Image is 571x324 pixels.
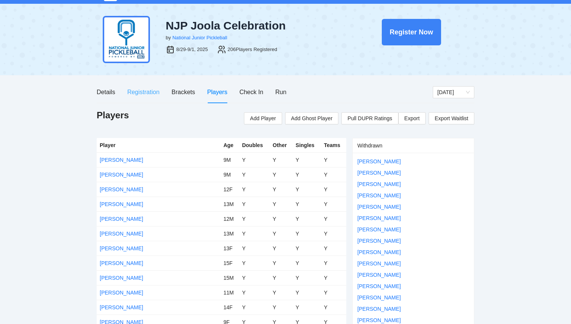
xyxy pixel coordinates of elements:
[239,152,270,167] td: Y
[221,270,239,285] td: 15M
[224,141,236,149] div: Age
[270,256,293,270] td: Y
[357,215,401,221] a: [PERSON_NAME]
[97,87,115,97] div: Details
[321,182,347,197] td: Y
[100,186,143,192] a: [PERSON_NAME]
[293,152,321,167] td: Y
[293,211,321,226] td: Y
[270,167,293,182] td: Y
[221,182,239,197] td: 12F
[239,285,270,300] td: Y
[171,87,195,97] div: Brackets
[357,260,401,267] a: [PERSON_NAME]
[221,300,239,315] td: 14F
[435,113,468,124] span: Export Waitlist
[321,167,347,182] td: Y
[357,138,469,153] div: Withdrawn
[270,270,293,285] td: Y
[293,300,321,315] td: Y
[321,285,347,300] td: Y
[357,170,401,176] a: [PERSON_NAME]
[321,152,347,167] td: Y
[239,226,270,241] td: Y
[239,241,270,256] td: Y
[437,87,470,98] span: Saturday
[100,216,143,222] a: [PERSON_NAME]
[357,306,401,312] a: [PERSON_NAME]
[293,256,321,270] td: Y
[270,211,293,226] td: Y
[321,226,347,241] td: Y
[357,204,401,210] a: [PERSON_NAME]
[100,245,143,251] a: [PERSON_NAME]
[357,249,401,255] a: [PERSON_NAME]
[270,152,293,167] td: Y
[127,87,159,97] div: Registration
[273,141,290,149] div: Other
[228,46,278,53] div: 206 Players Registered
[293,270,321,285] td: Y
[172,35,227,40] a: National Junior Pickleball
[357,181,401,187] a: [PERSON_NAME]
[296,141,318,149] div: Singles
[242,141,267,149] div: Doubles
[270,241,293,256] td: Y
[221,226,239,241] td: 13M
[321,241,347,256] td: Y
[239,167,270,182] td: Y
[239,256,270,270] td: Y
[270,197,293,211] td: Y
[239,87,263,97] div: Check In
[321,211,347,226] td: Y
[221,241,239,256] td: 13F
[341,112,398,124] button: Pull DUPR Ratings
[321,270,347,285] td: Y
[166,19,343,33] div: NJP Joola Celebration
[270,300,293,315] td: Y
[357,158,401,164] a: [PERSON_NAME]
[270,285,293,300] td: Y
[100,290,143,296] a: [PERSON_NAME]
[357,272,401,278] a: [PERSON_NAME]
[103,16,150,63] img: njp-logo2.png
[357,317,401,323] a: [PERSON_NAME]
[270,182,293,197] td: Y
[293,182,321,197] td: Y
[293,167,321,182] td: Y
[357,238,401,244] a: [PERSON_NAME]
[321,197,347,211] td: Y
[244,112,282,124] button: Add Player
[398,112,426,124] a: Export
[221,152,239,167] td: 9M
[221,197,239,211] td: 13M
[321,300,347,315] td: Y
[404,113,420,124] span: Export
[239,270,270,285] td: Y
[221,167,239,182] td: 9M
[357,283,401,289] a: [PERSON_NAME]
[321,256,347,270] td: Y
[293,226,321,241] td: Y
[293,197,321,211] td: Y
[357,295,401,301] a: [PERSON_NAME]
[100,304,143,310] a: [PERSON_NAME]
[97,109,129,121] h1: Players
[100,231,143,237] a: [PERSON_NAME]
[324,141,344,149] div: Teams
[275,87,286,97] div: Run
[176,46,208,53] div: 8/29-9/1, 2025
[250,114,276,122] span: Add Player
[293,241,321,256] td: Y
[100,141,218,149] div: Player
[100,157,143,163] a: [PERSON_NAME]
[239,300,270,315] td: Y
[100,260,143,266] a: [PERSON_NAME]
[221,256,239,270] td: 15F
[293,285,321,300] td: Y
[100,172,143,178] a: [PERSON_NAME]
[166,34,171,42] div: by
[357,192,401,198] a: [PERSON_NAME]
[239,211,270,226] td: Y
[291,114,333,122] span: Add Ghost Player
